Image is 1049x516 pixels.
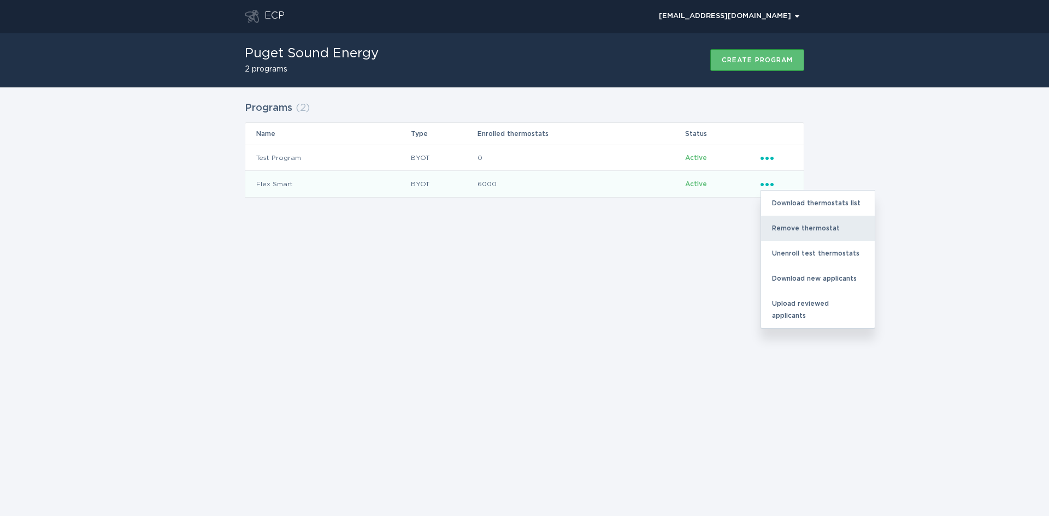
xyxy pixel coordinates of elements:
div: Remove thermostat [761,216,875,241]
div: Download new applicants [761,266,875,291]
span: Active [685,155,707,161]
div: Download thermostats list [761,191,875,216]
div: Popover menu [654,8,804,25]
h2: 2 programs [245,66,379,73]
td: BYOT [410,171,476,197]
td: Flex Smart [245,171,410,197]
div: Create program [722,57,793,63]
button: Create program [710,49,804,71]
div: Unenroll test thermostats [761,241,875,266]
th: Name [245,123,410,145]
button: Open user account details [654,8,804,25]
th: Type [410,123,476,145]
h2: Programs [245,98,292,118]
span: ( 2 ) [296,103,310,113]
tr: 5f1247f2c0434ff9aaaf0393365fb9fe [245,171,804,197]
tr: 99594c4f6ff24edb8ece91689c11225c [245,145,804,171]
div: Upload reviewed applicants [761,291,875,328]
th: Status [685,123,760,145]
span: Active [685,181,707,187]
td: Test Program [245,145,410,171]
h1: Puget Sound Energy [245,47,379,60]
td: 0 [477,145,685,171]
td: BYOT [410,145,476,171]
tr: Table Headers [245,123,804,145]
div: Popover menu [761,152,793,164]
th: Enrolled thermostats [477,123,685,145]
button: Go to dashboard [245,10,259,23]
div: ECP [264,10,285,23]
td: 6000 [477,171,685,197]
div: [EMAIL_ADDRESS][DOMAIN_NAME] [659,13,799,20]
